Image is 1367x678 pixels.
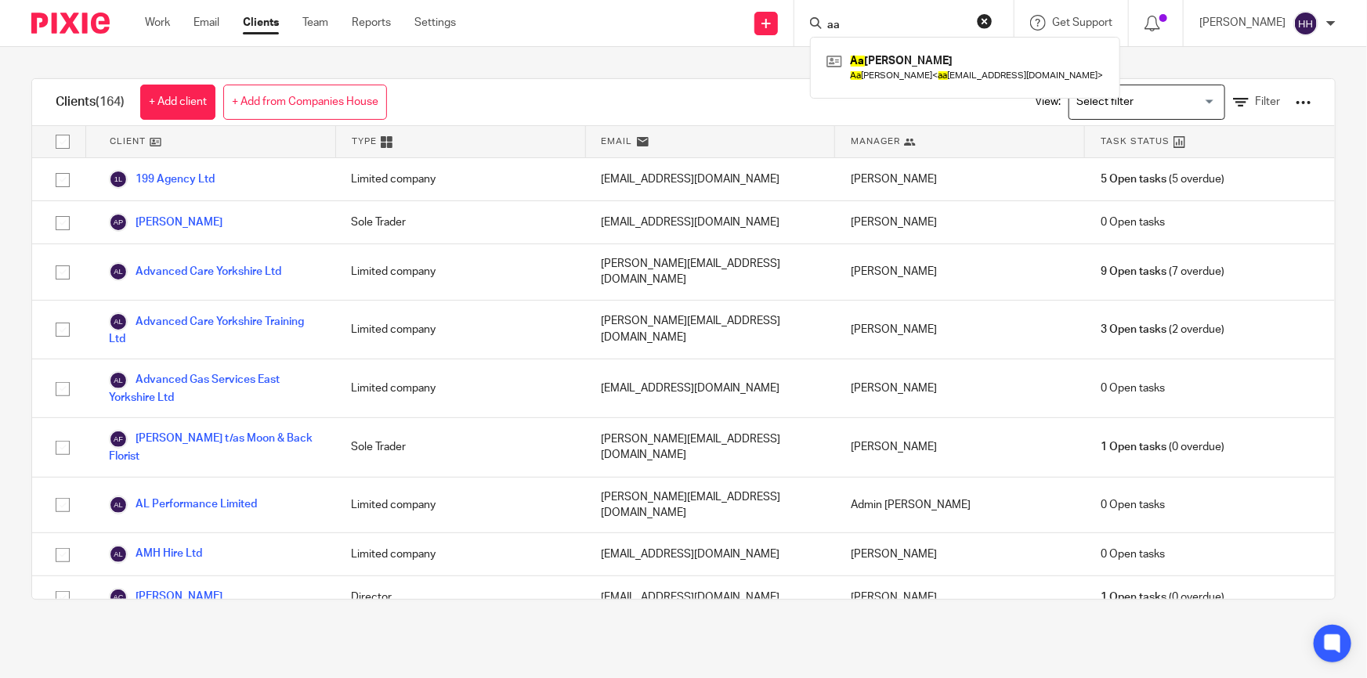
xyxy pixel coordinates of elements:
div: [PERSON_NAME] [835,533,1085,575]
img: svg%3E [109,545,128,564]
a: [PERSON_NAME] [109,588,222,607]
div: Limited company [335,478,585,533]
span: 0 Open tasks [1101,546,1165,562]
div: [PERSON_NAME][EMAIL_ADDRESS][DOMAIN_NAME] [585,301,835,359]
span: 0 Open tasks [1101,215,1165,230]
img: Pixie [31,13,110,34]
span: Email [602,135,633,148]
div: [PERSON_NAME] [835,359,1085,417]
a: Work [145,15,170,31]
a: Advanced Gas Services East Yorkshire Ltd [109,371,320,406]
a: + Add from Companies House [223,85,387,120]
div: [EMAIL_ADDRESS][DOMAIN_NAME] [585,533,835,575]
span: Type [352,135,377,148]
div: [EMAIL_ADDRESS][DOMAIN_NAME] [585,201,835,243]
span: 9 Open tasks [1101,264,1166,279]
a: 199 Agency Ltd [109,170,215,189]
input: Select all [48,127,78,157]
a: Advanced Care Yorkshire Ltd [109,262,281,281]
p: [PERSON_NAME] [1199,15,1286,31]
img: svg%3E [109,588,128,607]
span: (7 overdue) [1101,264,1224,279]
a: Settings [414,15,456,31]
span: Manager [851,135,900,148]
a: Team [302,15,328,31]
h1: Clients [56,94,125,110]
div: Limited company [335,533,585,575]
div: Limited company [335,359,585,417]
span: Filter [1255,96,1280,107]
span: 0 Open tasks [1101,497,1165,513]
span: Task Status [1101,135,1170,148]
a: Reports [352,15,391,31]
a: [PERSON_NAME] [109,213,222,232]
div: Sole Trader [335,418,585,476]
span: (0 overdue) [1101,590,1224,605]
div: [PERSON_NAME][EMAIL_ADDRESS][DOMAIN_NAME] [585,478,835,533]
img: svg%3E [109,496,128,514]
a: Email [193,15,219,31]
div: Director [335,576,585,618]
button: Clear [977,13,993,29]
img: svg%3E [109,371,128,390]
a: Clients [243,15,279,31]
div: [PERSON_NAME] [835,244,1085,300]
img: svg%3E [109,312,128,331]
span: Client [110,135,146,148]
div: [PERSON_NAME] [835,158,1085,200]
span: (164) [96,96,125,108]
div: [EMAIL_ADDRESS][DOMAIN_NAME] [585,359,835,417]
div: [PERSON_NAME] [835,201,1085,243]
div: [PERSON_NAME][EMAIL_ADDRESS][DOMAIN_NAME] [585,244,835,300]
div: [EMAIL_ADDRESS][DOMAIN_NAME] [585,158,835,200]
img: svg%3E [109,430,128,449]
div: Admin [PERSON_NAME] [835,478,1085,533]
span: 1 Open tasks [1101,590,1166,605]
div: Sole Trader [335,201,585,243]
a: + Add client [140,85,215,120]
input: Search [826,19,967,33]
span: (5 overdue) [1101,171,1224,187]
img: svg%3E [109,262,128,281]
div: [PERSON_NAME][EMAIL_ADDRESS][DOMAIN_NAME] [585,418,835,476]
span: 0 Open tasks [1101,380,1165,396]
div: Limited company [335,158,585,200]
div: [PERSON_NAME] [835,576,1085,618]
span: Get Support [1052,17,1112,28]
div: View: [1011,79,1311,125]
span: 5 Open tasks [1101,171,1166,187]
span: (0 overdue) [1101,439,1224,455]
div: Search for option [1069,85,1225,120]
span: 3 Open tasks [1101,322,1166,337]
div: [EMAIL_ADDRESS][DOMAIN_NAME] [585,576,835,618]
img: svg%3E [109,170,128,189]
span: 1 Open tasks [1101,439,1166,455]
span: (2 overdue) [1101,322,1224,337]
a: [PERSON_NAME] t/as Moon & Back Florist [109,430,320,464]
a: AMH Hire Ltd [109,545,202,564]
a: Advanced Care Yorkshire Training Ltd [109,312,320,347]
a: AL Performance Limited [109,496,257,514]
div: [PERSON_NAME] [835,301,1085,359]
img: svg%3E [1293,11,1318,36]
div: Limited company [335,244,585,300]
input: Search for option [1071,88,1216,116]
img: svg%3E [109,213,128,232]
div: Limited company [335,301,585,359]
div: [PERSON_NAME] [835,418,1085,476]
